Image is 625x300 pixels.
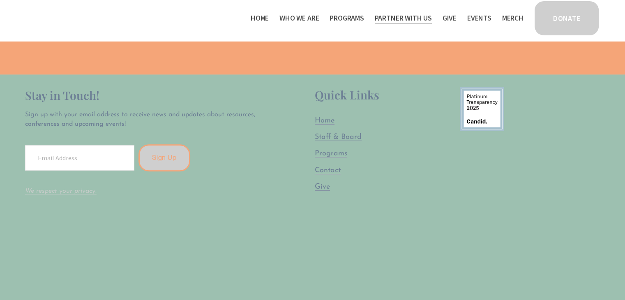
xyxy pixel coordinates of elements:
[315,182,330,192] a: Give
[315,134,362,141] span: Staff & Board
[315,117,334,125] span: Home
[330,12,364,24] span: Programs
[279,12,319,25] a: folder dropdown
[315,183,330,191] span: Give
[279,12,319,24] span: Who We Are
[330,12,364,25] a: folder dropdown
[502,12,524,25] a: Merch
[460,87,504,131] img: 9878580
[315,149,347,159] a: Programs
[315,132,362,143] a: Staff & Board
[375,12,432,25] a: folder dropdown
[315,87,379,102] span: Quick Links
[375,12,432,24] span: Partner With Us
[138,144,190,171] button: Sign Up
[25,110,262,129] p: Sign up with your email address to receive news and updates about resources, conferences and upco...
[443,12,457,25] a: Give
[315,167,341,174] span: Contact
[25,188,97,194] a: We respect your privacy.
[315,150,347,157] span: Programs
[315,116,334,126] a: Home
[25,87,262,104] h2: Stay in Touch!
[251,12,269,25] a: Home
[25,145,134,171] input: Email Address
[152,154,177,162] span: Sign Up
[467,12,491,25] a: Events
[315,166,341,176] a: Contact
